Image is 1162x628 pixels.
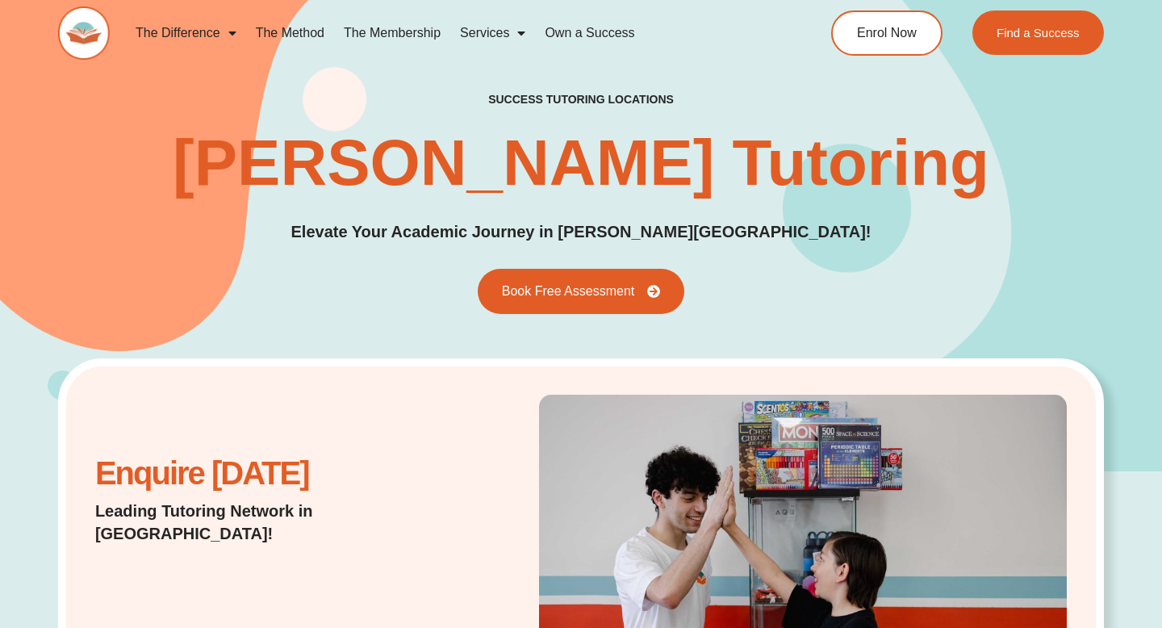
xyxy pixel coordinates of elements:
span: Find a Success [997,27,1080,39]
a: Services [450,15,535,52]
a: Book Free Assessment [478,269,685,314]
a: The Method [246,15,334,52]
a: Own a Success [535,15,644,52]
p: Leading Tutoring Network in [GEOGRAPHIC_DATA]! [95,500,442,545]
h2: Enquire [DATE] [95,463,442,484]
span: Enrol Now [857,27,917,40]
nav: Menu [126,15,771,52]
a: Find a Success [972,10,1104,55]
h1: [PERSON_NAME] Tutoring [173,131,989,195]
h2: success tutoring locations [488,92,674,107]
a: The Difference [126,15,246,52]
span: Book Free Assessment [502,285,635,298]
a: Enrol Now [831,10,943,56]
p: Elevate Your Academic Journey in [PERSON_NAME][GEOGRAPHIC_DATA]! [290,220,871,245]
a: The Membership [334,15,450,52]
